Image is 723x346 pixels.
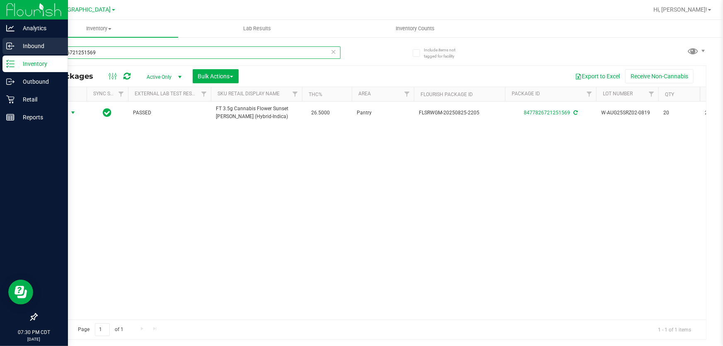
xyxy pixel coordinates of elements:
a: Inventory Counts [336,20,495,37]
a: Filter [400,87,414,101]
span: Pantry [357,109,409,117]
span: Clear [331,46,336,57]
a: Filter [583,87,596,101]
span: select [68,107,78,119]
inline-svg: Retail [6,95,15,104]
span: Sync from Compliance System [572,110,578,116]
a: Area [358,91,371,97]
p: Retail [15,94,64,104]
span: W-AUG25SRZ02-0819 [601,109,653,117]
span: Bulk Actions [198,73,233,80]
span: Include items not tagged for facility [424,47,465,59]
span: 20 [663,109,695,117]
button: Export to Excel [570,69,625,83]
a: 8477826721251569 [524,110,570,116]
p: Analytics [15,23,64,33]
inline-svg: Outbound [6,77,15,86]
a: Flourish Package ID [421,92,473,97]
a: THC% [309,92,322,97]
a: Lot Number [603,91,633,97]
button: Bulk Actions [193,69,239,83]
a: External Lab Test Result [135,91,200,97]
a: Sync Status [93,91,125,97]
input: 1 [95,323,110,336]
p: [DATE] [4,336,64,342]
p: Inbound [15,41,64,51]
input: Search Package ID, Item Name, SKU, Lot or Part Number... [36,46,341,59]
a: Filter [645,87,658,101]
p: Inventory [15,59,64,69]
p: Outbound [15,77,64,87]
span: Lab Results [232,25,282,32]
inline-svg: Inventory [6,60,15,68]
a: Filter [288,87,302,101]
a: Package ID [512,91,540,97]
a: Qty [665,92,674,97]
span: In Sync [103,107,112,119]
p: 07:30 PM CDT [4,329,64,336]
a: Sku Retail Display Name [218,91,280,97]
span: 26.5000 [307,107,334,119]
span: 1 - 1 of 1 items [651,323,698,336]
span: [GEOGRAPHIC_DATA] [54,6,111,13]
a: Filter [197,87,211,101]
span: Inventory [20,25,178,32]
inline-svg: Analytics [6,24,15,32]
a: Inventory [20,20,178,37]
iframe: Resource center [8,280,33,305]
span: PASSED [133,109,206,117]
button: Receive Non-Cannabis [625,69,694,83]
a: Lab Results [178,20,336,37]
span: FLSRWGM-20250825-2205 [419,109,500,117]
span: All Packages [43,72,102,81]
a: Filter [114,87,128,101]
span: Page of 1 [71,323,131,336]
inline-svg: Reports [6,113,15,121]
span: Inventory Counts [385,25,446,32]
inline-svg: Inbound [6,42,15,50]
span: FT 3.5g Cannabis Flower Sunset [PERSON_NAME] (Hybrid-Indica) [216,105,297,121]
p: Reports [15,112,64,122]
span: Hi, [PERSON_NAME]! [653,6,707,13]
